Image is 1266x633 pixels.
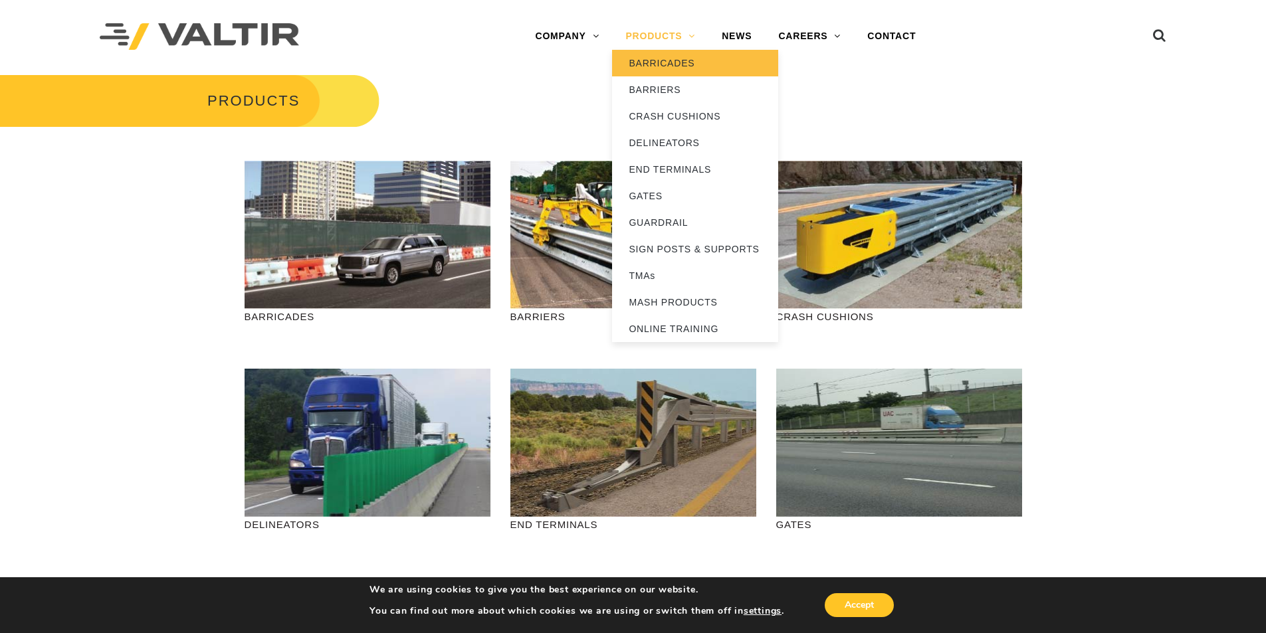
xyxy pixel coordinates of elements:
a: END TERMINALS [612,156,778,183]
a: NEWS [708,23,765,50]
img: Valtir [100,23,299,50]
a: MASH PRODUCTS [612,289,778,316]
a: GUARDRAIL [612,209,778,236]
p: DELINEATORS [245,517,490,532]
a: GATES [612,183,778,209]
a: PRODUCTS [612,23,708,50]
a: TMAs [612,262,778,289]
p: BARRICADES [245,309,490,324]
p: BARRIERS [510,309,756,324]
a: DELINEATORS [612,130,778,156]
button: settings [744,605,782,617]
a: CRASH CUSHIONS [612,103,778,130]
a: ONLINE TRAINING [612,316,778,342]
p: We are using cookies to give you the best experience on our website. [369,584,784,596]
a: BARRICADES [612,50,778,76]
a: COMPANY [522,23,612,50]
p: You can find out more about which cookies we are using or switch them off in . [369,605,784,617]
a: CONTACT [854,23,929,50]
a: CAREERS [765,23,854,50]
button: Accept [825,593,894,617]
p: GATES [776,517,1022,532]
a: BARRIERS [612,76,778,103]
p: CRASH CUSHIONS [776,309,1022,324]
a: SIGN POSTS & SUPPORTS [612,236,778,262]
p: END TERMINALS [510,517,756,532]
